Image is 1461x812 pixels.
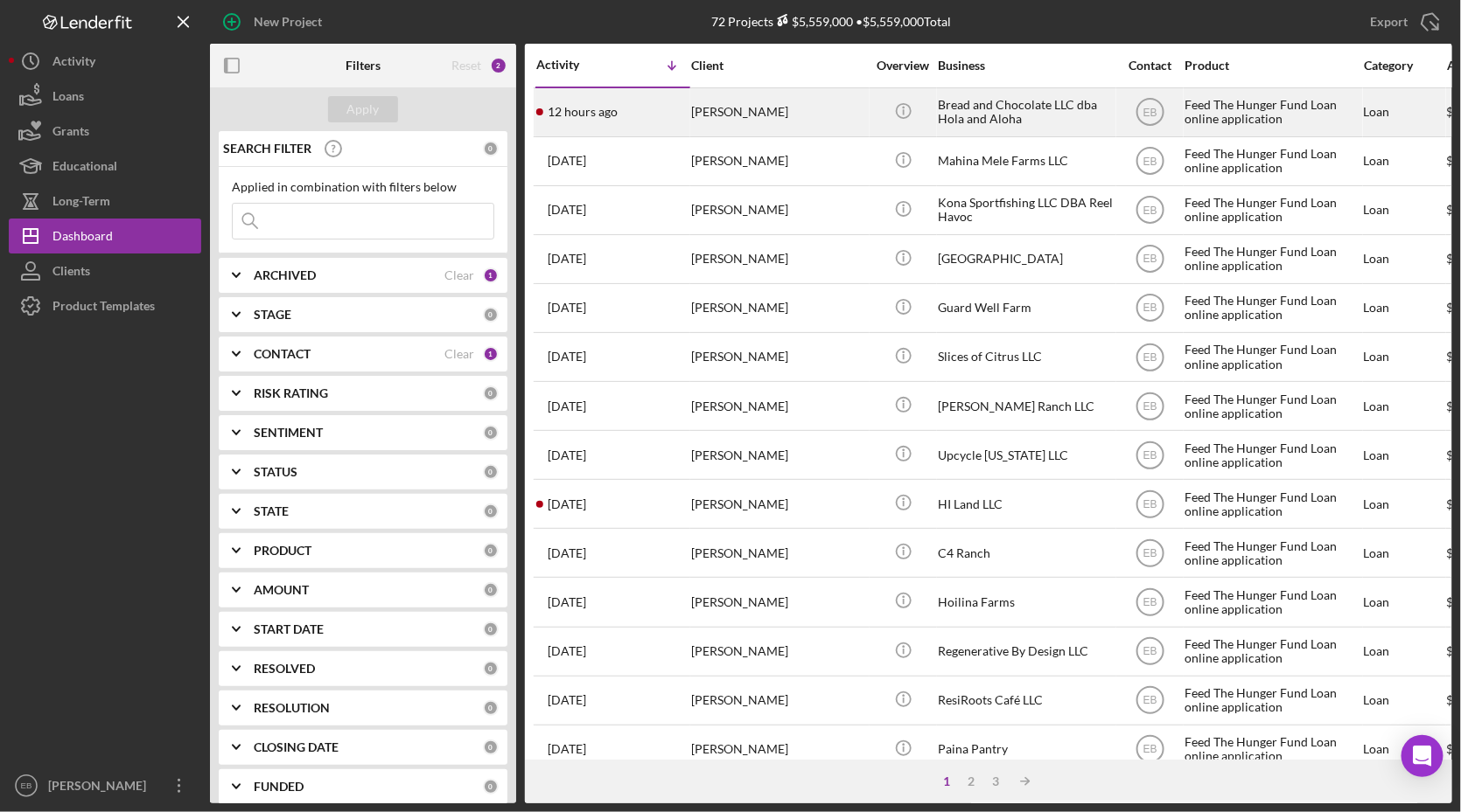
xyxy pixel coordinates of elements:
text: EB [1143,597,1157,609]
div: C4 Ranch [938,530,1113,576]
time: 2025-10-07 19:14 [548,203,586,217]
div: Category [1364,59,1445,73]
div: Feed The Hunger Fund Loan online application [1185,334,1360,380]
text: EB [1143,156,1157,168]
time: 2025-07-16 23:35 [548,742,586,756]
b: START DATE [254,622,324,636]
button: Long-Term [9,184,201,219]
b: STAGE [254,308,291,322]
time: 2025-10-06 19:48 [548,301,586,315]
div: [GEOGRAPHIC_DATA] [938,236,1113,282]
div: Loan [1364,138,1445,184]
time: 2025-10-10 06:08 [548,105,618,119]
div: [PERSON_NAME] [691,334,866,380]
div: Feed The Hunger Fund Loan online application [1185,579,1360,625]
div: [PERSON_NAME] [691,138,866,184]
div: Feed The Hunger Fund Loan online application [1185,530,1360,576]
div: Feed The Hunger Fund Loan online application [1185,89,1360,135]
b: FUNDED [254,780,304,794]
div: Paina Pantry [938,726,1113,773]
div: Feed The Hunger Fund Loan online application [1185,432,1360,478]
button: Export [1353,4,1452,39]
div: Product Templates [52,288,155,328]
div: Guard Well Farm [938,285,1113,331]
a: Educational [9,149,201,184]
b: SENTIMENT [254,426,323,440]
button: Dashboard [9,219,201,253]
time: 2025-08-18 21:41 [548,546,586,560]
time: 2025-09-24 02:40 [548,350,586,364]
text: EB [1143,449,1157,462]
div: 0 [483,464,499,480]
div: 1 [934,774,959,788]
b: STATUS [254,465,297,479]
text: EB [1143,646,1157,658]
div: Kona Sportfishing LLC DBA Reel Havoc [938,187,1113,233]
div: Clear [444,347,474,361]
b: PRODUCT [254,544,311,558]
text: EB [1143,302,1157,315]
a: Loans [9,79,201,114]
text: EB [1143,205,1157,217]
div: Loan [1364,726,1445,773]
button: Apply [328,96,398,122]
div: 0 [483,425,499,441]
time: 2025-08-19 22:28 [548,497,586,511]
div: [PERSON_NAME] [691,677,866,724]
div: [PERSON_NAME] [691,383,866,429]
button: Grants [9,114,201,149]
button: Activity [9,44,201,79]
div: Loan [1364,187,1445,233]
div: Loan [1364,432,1445,478]
div: Upcycle [US_STATE] LLC [938,432,1113,478]
div: Hoilina Farms [938,579,1113,625]
div: 0 [483,543,499,559]
div: 1 [483,346,499,362]
time: 2025-07-21 01:38 [548,693,586,707]
div: Loan [1364,579,1445,625]
b: SEARCH FILTER [223,142,311,156]
b: RISK RATING [254,386,328,400]
button: Clients [9,253,201,288]
b: CONTACT [254,347,311,361]
div: 0 [483,503,499,519]
div: [PERSON_NAME] [691,236,866,282]
div: Feed The Hunger Fund Loan online application [1185,187,1360,233]
div: Export [1371,4,1409,39]
div: [PERSON_NAME] [691,89,866,135]
div: Contact [1117,59,1183,73]
div: [PERSON_NAME] [691,481,866,527]
div: Loans [52,79,84,118]
div: 1 [483,267,499,283]
div: Feed The Hunger Fund Loan online application [1185,383,1360,429]
div: Business [938,59,1113,73]
div: Open Intercom Messenger [1402,735,1444,777]
div: Feed The Hunger Fund Loan online application [1185,481,1360,527]
time: 2025-08-28 20:44 [548,448,586,462]
div: Feed The Hunger Fund Loan online application [1185,285,1360,331]
div: [PERSON_NAME] [691,579,866,625]
div: 0 [483,385,499,401]
button: New Project [210,4,339,39]
div: 0 [483,661,499,677]
div: Applied in combination with filters below [232,180,494,194]
text: EB [1143,744,1157,756]
div: Loan [1364,334,1445,380]
div: Loan [1364,530,1445,576]
div: [PERSON_NAME] [691,530,866,576]
button: EB[PERSON_NAME] [9,768,201,803]
time: 2025-08-15 08:37 [548,595,586,609]
div: [PERSON_NAME] [691,187,866,233]
div: 0 [483,700,499,716]
div: Clients [52,253,90,293]
div: Loan [1364,89,1445,135]
div: Product [1185,59,1360,73]
div: Client [691,59,866,73]
div: Activity [52,44,95,83]
div: Loan [1364,383,1445,429]
text: EB [1143,547,1157,559]
div: 3 [983,774,1008,788]
div: Loan [1364,285,1445,331]
div: [PERSON_NAME] [691,726,866,773]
